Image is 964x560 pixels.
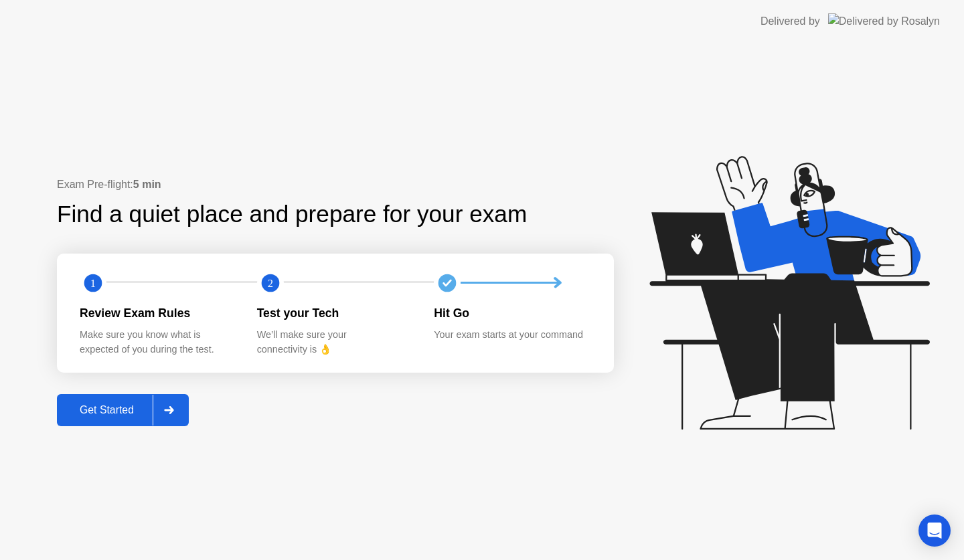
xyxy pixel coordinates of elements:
button: Get Started [57,394,189,426]
div: Open Intercom Messenger [918,515,951,547]
div: Make sure you know what is expected of you during the test. [80,328,236,357]
text: 1 [90,276,96,289]
text: 2 [268,276,273,289]
div: Find a quiet place and prepare for your exam [57,197,529,232]
div: Your exam starts at your command [434,328,590,343]
div: Review Exam Rules [80,304,236,322]
div: Get Started [61,404,153,416]
div: Test your Tech [257,304,413,322]
div: We’ll make sure your connectivity is 👌 [257,328,413,357]
div: Delivered by [760,13,820,29]
b: 5 min [133,179,161,190]
div: Hit Go [434,304,590,322]
img: Delivered by Rosalyn [828,13,940,29]
div: Exam Pre-flight: [57,177,614,193]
